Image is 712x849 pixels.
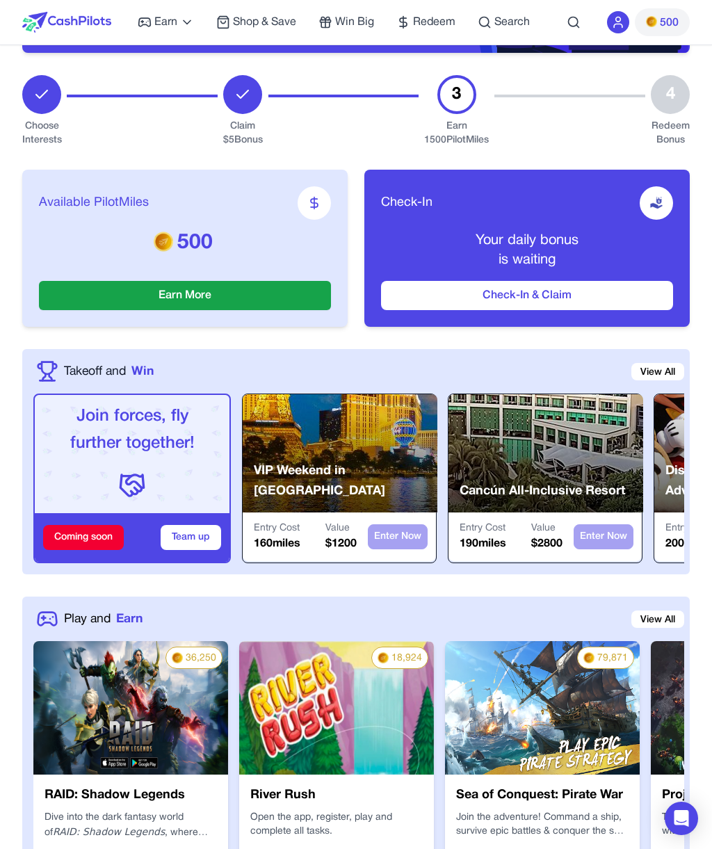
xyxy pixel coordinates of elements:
[368,524,428,549] button: Enter Now
[445,641,640,775] img: 75fe42d1-c1a6-4a8c-8630-7b3dc285bdf3.jpg
[161,525,221,550] button: Team up
[531,535,563,552] p: $ 2800
[325,535,357,552] p: $ 1200
[223,120,263,147] div: Claim $ 5 Bonus
[460,535,506,552] p: 190 miles
[216,14,296,31] a: Shop & Save
[39,231,331,256] p: 500
[574,524,633,549] button: Enter Now
[64,610,143,628] a: Play andEarn
[22,12,111,33] img: CashPilots Logo
[250,811,423,839] div: Open the app, register, play and complete all tasks.
[631,363,684,380] a: View All
[381,231,673,250] p: Your daily bonus
[43,525,124,550] div: Coming soon
[138,14,194,31] a: Earn
[381,193,432,213] span: Check-In
[186,652,216,665] span: 36,250
[378,652,389,663] img: PMs
[649,196,663,210] img: receive-dollar
[381,281,673,310] button: Check-In & Claim
[44,786,217,805] h3: RAID: Shadow Legends
[64,362,154,380] a: Takeoff andWin
[646,16,657,27] img: PMs
[396,14,455,31] a: Redeem
[631,611,684,628] a: View All
[660,15,679,31] span: 500
[456,786,629,805] h3: Sea of Conquest: Pirate War
[239,641,434,775] img: cd3c5e61-d88c-4c75-8e93-19b3db76cddd.webp
[597,652,628,665] span: 79,871
[437,75,476,114] div: 3
[254,461,437,502] p: VIP Weekend in [GEOGRAPHIC_DATA]
[665,535,712,552] p: 200 miles
[46,403,218,458] p: Join forces, fly further together!
[44,811,217,840] p: Dive into the dark fantasy world of , where every decision shapes your legendary journey.
[413,14,455,31] span: Redeem
[39,281,331,310] button: Earn More
[172,652,183,663] img: PMs
[116,610,143,628] span: Earn
[335,14,374,31] span: Win Big
[651,120,690,147] div: Redeem Bonus
[583,652,594,663] img: PMs
[233,14,296,31] span: Shop & Save
[494,14,530,31] span: Search
[318,14,374,31] a: Win Big
[254,521,300,535] p: Entry Cost
[478,14,530,31] a: Search
[250,786,423,805] h3: River Rush
[665,802,698,835] div: Open Intercom Messenger
[154,14,177,31] span: Earn
[154,232,173,251] img: PMs
[635,8,690,36] button: PMs500
[460,521,506,535] p: Entry Cost
[22,120,61,147] div: Choose Interests
[531,521,563,535] p: Value
[456,811,629,839] p: Join the adventure! Command a ship, survive epic battles & conquer the sea in this RPG strategy g...
[39,193,149,213] span: Available PilotMiles
[64,362,126,380] span: Takeoff and
[651,75,690,114] div: 4
[499,254,556,266] span: is waiting
[665,521,712,535] p: Entry Cost
[424,120,489,147] div: Earn 1500 PilotMiles
[460,481,625,501] p: Cancún All-Inclusive Resort
[325,521,357,535] p: Value
[391,652,422,665] span: 18,924
[33,641,228,775] img: nRLw6yM7nDBu.webp
[53,826,165,837] em: RAID: Shadow Legends
[64,610,111,628] span: Play and
[131,362,154,380] span: Win
[254,535,300,552] p: 160 miles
